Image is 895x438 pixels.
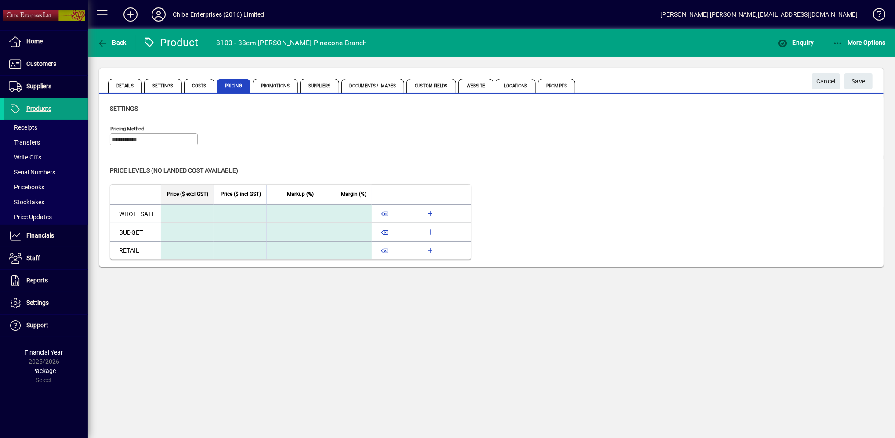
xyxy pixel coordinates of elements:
div: Product [143,36,199,50]
span: Customers [26,60,56,67]
span: Cancel [816,74,836,89]
span: Staff [26,254,40,261]
button: Cancel [812,73,840,89]
a: Support [4,315,88,337]
a: Settings [4,292,88,314]
span: Pricebooks [9,184,44,191]
a: Pricebooks [4,180,88,195]
div: [PERSON_NAME] [PERSON_NAME][EMAIL_ADDRESS][DOMAIN_NAME] [660,7,858,22]
span: Locations [496,79,536,93]
span: S [852,78,855,85]
span: Home [26,38,43,45]
span: Prompts [538,79,575,93]
span: Documents / Images [341,79,405,93]
a: Serial Numbers [4,165,88,180]
a: Financials [4,225,88,247]
button: More Options [830,35,888,51]
span: Markup (%) [287,189,314,199]
span: Transfers [9,139,40,146]
span: Custom Fields [406,79,456,93]
td: RETAIL [110,241,161,259]
span: Margin (%) [341,189,366,199]
div: Chiba Enterprises (2016) Limited [173,7,265,22]
a: Stocktakes [4,195,88,210]
span: Suppliers [300,79,339,93]
div: 8103 - 38cm [PERSON_NAME] Pinecone Branch [216,36,367,50]
span: Promotions [253,79,298,93]
span: Receipts [9,124,37,131]
app-page-header-button: Back [88,35,136,51]
a: Suppliers [4,76,88,98]
span: Suppliers [26,83,51,90]
span: Price ($ incl GST) [221,189,261,199]
span: Pricing [217,79,250,93]
span: Serial Numbers [9,169,55,176]
button: Save [844,73,873,89]
span: Settings [110,105,138,112]
button: Back [95,35,129,51]
span: Settings [144,79,182,93]
button: Profile [145,7,173,22]
a: Customers [4,53,88,75]
a: Price Updates [4,210,88,224]
span: Costs [184,79,215,93]
span: Package [32,367,56,374]
mat-label: Pricing method [110,126,145,132]
span: Details [108,79,142,93]
td: BUDGET [110,223,161,241]
span: Settings [26,299,49,306]
span: Support [26,322,48,329]
a: Home [4,31,88,53]
span: Financial Year [25,349,63,356]
button: Add [116,7,145,22]
span: Stocktakes [9,199,44,206]
span: ave [852,74,866,89]
span: Enquiry [777,39,814,46]
span: Website [458,79,494,93]
button: Enquiry [775,35,816,51]
span: Price Updates [9,214,52,221]
span: More Options [833,39,886,46]
span: Price ($ excl GST) [167,189,208,199]
a: Receipts [4,120,88,135]
a: Write Offs [4,150,88,165]
td: WHOLESALE [110,204,161,223]
span: Back [97,39,127,46]
a: Staff [4,247,88,269]
span: Price levels (no landed cost available) [110,167,238,174]
span: Financials [26,232,54,239]
span: Write Offs [9,154,41,161]
span: Products [26,105,51,112]
a: Reports [4,270,88,292]
a: Transfers [4,135,88,150]
span: Reports [26,277,48,284]
a: Knowledge Base [866,2,884,30]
